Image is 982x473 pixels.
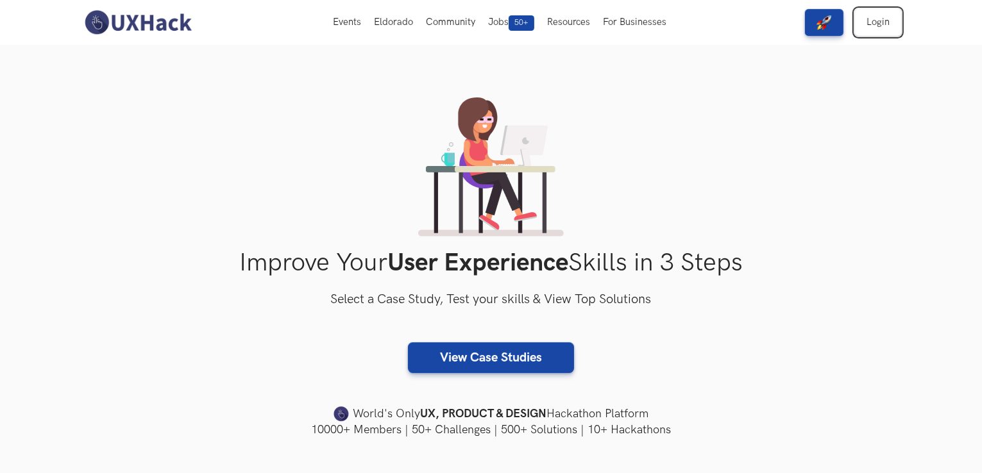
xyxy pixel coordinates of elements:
a: Login [855,9,901,36]
img: uxhack-favicon-image.png [334,406,349,422]
img: lady working on laptop [418,97,564,236]
h4: World's Only Hackathon Platform [81,405,902,423]
strong: User Experience [387,248,568,278]
h3: Select a Case Study, Test your skills & View Top Solutions [81,290,902,310]
a: View Case Studies [408,342,574,373]
h4: 10000+ Members | 50+ Challenges | 500+ Solutions | 10+ Hackathons [81,422,902,438]
h1: Improve Your Skills in 3 Steps [81,248,902,278]
span: 50+ [509,15,534,31]
img: UXHack-logo.png [81,9,195,36]
strong: UX, PRODUCT & DESIGN [420,405,546,423]
img: rocket [817,15,832,30]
